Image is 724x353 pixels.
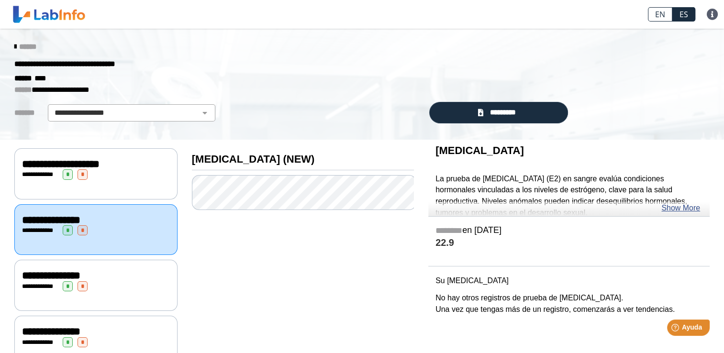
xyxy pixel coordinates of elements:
a: EN [648,7,672,22]
h5: en [DATE] [435,225,702,236]
b: [MEDICAL_DATA] [435,144,524,156]
h4: 22.9 [435,237,702,249]
a: Show More [661,202,700,214]
b: [MEDICAL_DATA] (NEW) [192,153,314,165]
p: La prueba de [MEDICAL_DATA] (E2) en sangre evalúa condiciones hormonales vinculadas a los niveles... [435,173,702,219]
iframe: Help widget launcher [639,316,713,342]
p: No hay otros registros de prueba de [MEDICAL_DATA]. Una vez que tengas más de un registro, comenz... [435,292,702,315]
p: Su [MEDICAL_DATA] [435,275,702,287]
a: ES [672,7,695,22]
